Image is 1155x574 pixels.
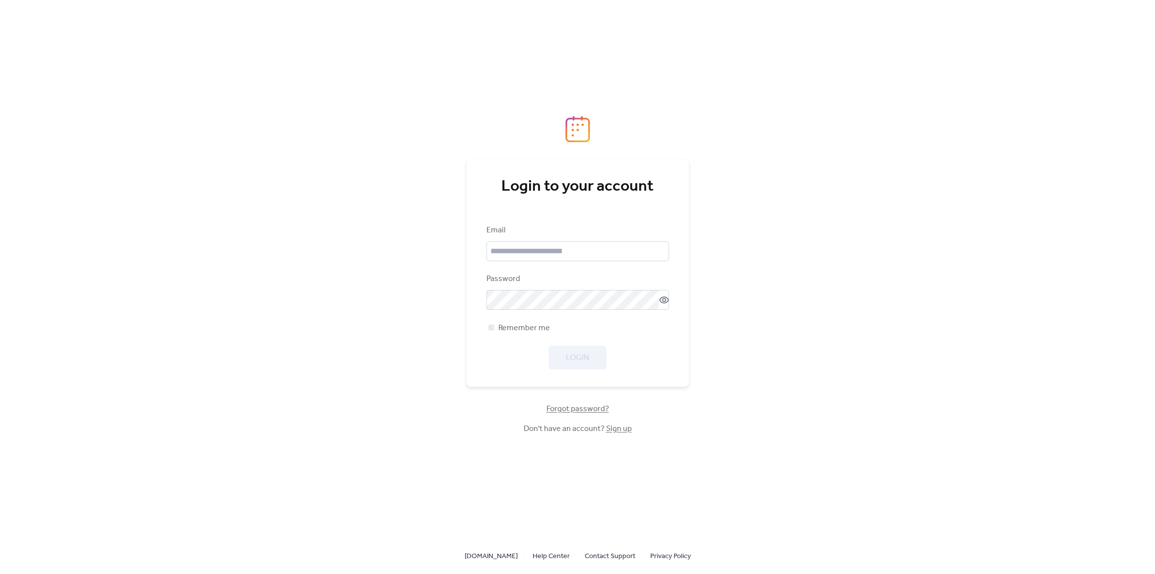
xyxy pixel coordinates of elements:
span: Contact Support [585,551,635,563]
span: Forgot password? [546,403,609,415]
div: Password [486,273,667,285]
span: Help Center [533,551,570,563]
a: Forgot password? [546,406,609,412]
span: Privacy Policy [650,551,691,563]
a: Sign up [606,421,632,436]
div: Email [486,224,667,236]
a: Help Center [533,550,570,562]
span: Don't have an account? [524,423,632,435]
a: Contact Support [585,550,635,562]
img: logo [565,116,590,143]
div: Login to your account [486,177,669,197]
a: Privacy Policy [650,550,691,562]
a: [DOMAIN_NAME] [465,550,518,562]
span: [DOMAIN_NAME] [465,551,518,563]
span: Remember me [498,322,550,334]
